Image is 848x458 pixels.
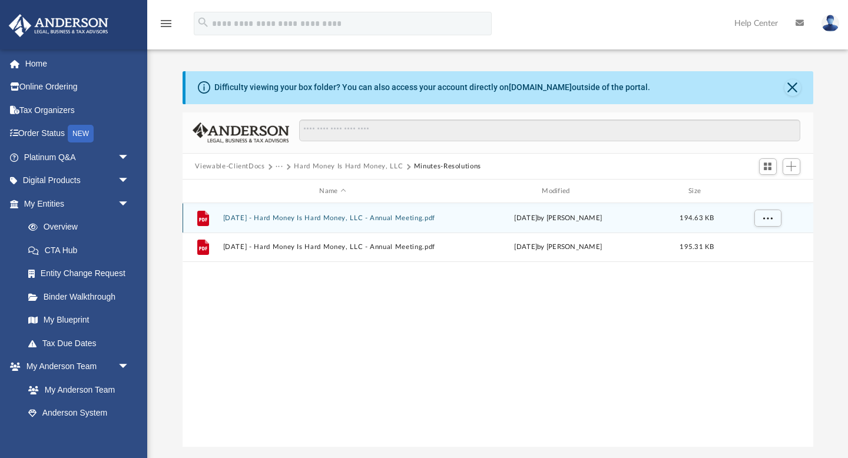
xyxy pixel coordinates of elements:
a: Binder Walkthrough [16,285,147,308]
div: Modified [448,186,668,197]
a: Tax Organizers [8,98,147,122]
a: Anderson System [16,401,141,425]
a: Tax Due Dates [16,331,147,355]
div: Size [673,186,720,197]
div: grid [183,203,813,447]
a: CTA Hub [16,238,147,262]
a: Overview [16,215,147,239]
a: Digital Productsarrow_drop_down [8,169,147,193]
button: ··· [276,161,283,172]
span: arrow_drop_down [118,355,141,379]
span: arrow_drop_down [118,169,141,193]
div: id [726,186,808,197]
button: More options [754,210,781,227]
div: id [187,186,217,197]
a: Entity Change Request [16,262,147,286]
a: Online Ordering [8,75,147,99]
button: Minutes-Resolutions [414,161,481,172]
a: menu [159,22,173,31]
a: My Anderson Team [16,378,135,401]
div: [DATE] by [PERSON_NAME] [448,213,668,224]
a: My Blueprint [16,308,141,332]
button: [DATE] - Hard Money Is Hard Money, LLC - Annual Meeting.pdf [223,244,443,251]
div: [DATE] by [PERSON_NAME] [448,242,668,253]
span: arrow_drop_down [118,145,141,170]
span: arrow_drop_down [118,192,141,216]
div: NEW [68,125,94,142]
span: 195.31 KB [680,244,714,250]
button: Add [783,158,800,175]
a: My Entitiesarrow_drop_down [8,192,147,215]
button: Close [784,79,801,96]
div: Name [222,186,442,197]
a: Order StatusNEW [8,122,147,146]
i: search [197,16,210,29]
i: menu [159,16,173,31]
a: My Anderson Teamarrow_drop_down [8,355,141,379]
span: 194.63 KB [680,215,714,221]
img: Anderson Advisors Platinum Portal [5,14,112,37]
input: Search files and folders [299,120,800,142]
button: [DATE] - Hard Money Is Hard Money, LLC - Annual Meeting.pdf [223,214,443,222]
a: Home [8,52,147,75]
button: Hard Money Is Hard Money, LLC [294,161,403,172]
button: Switch to Grid View [759,158,777,175]
a: Platinum Q&Aarrow_drop_down [8,145,147,169]
button: Viewable-ClientDocs [195,161,264,172]
img: User Pic [821,15,839,32]
a: [DOMAIN_NAME] [509,82,572,92]
div: Difficulty viewing your box folder? You can also access your account directly on outside of the p... [214,81,650,94]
